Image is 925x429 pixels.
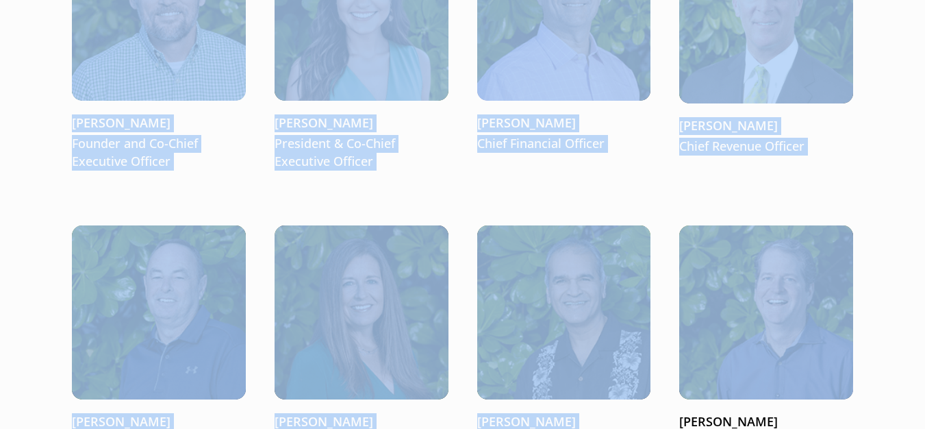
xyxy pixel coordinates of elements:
[679,138,853,156] p: Chief Revenue Officer
[72,225,246,400] img: Kevin Wilson
[477,225,651,400] img: Haresh Gangwani
[477,135,651,153] p: Chief Financial Officer
[477,114,651,132] p: [PERSON_NAME]
[679,117,853,135] p: [PERSON_NAME]
[72,135,246,171] p: Founder and Co-Chief Executive Officer
[72,114,246,132] p: [PERSON_NAME]
[679,225,853,400] img: Tom Russell
[275,114,448,132] p: [PERSON_NAME]
[275,135,448,171] p: President & Co-Chief Executive Officer
[275,225,448,400] img: Kim Hiler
